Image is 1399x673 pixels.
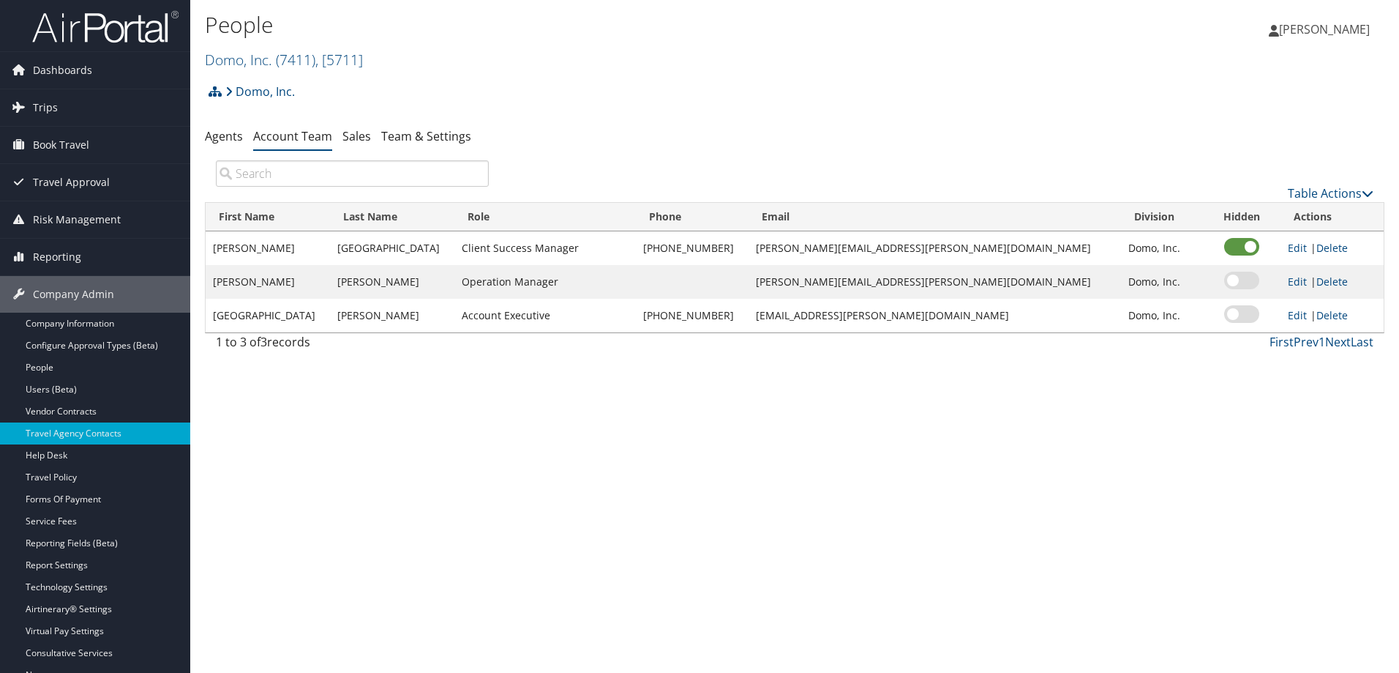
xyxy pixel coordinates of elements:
a: Delete [1316,275,1348,289]
a: Team & Settings [381,128,471,144]
td: [PERSON_NAME] [330,299,454,332]
td: Client Success Manager [454,231,636,265]
th: Last Name: activate to sort column ascending [330,203,454,231]
td: Domo, Inc. [1121,299,1204,332]
a: 1 [1319,334,1325,350]
span: Company Admin [33,276,114,313]
a: [PERSON_NAME] [1269,7,1384,51]
a: Table Actions [1288,185,1373,201]
span: Book Travel [33,127,89,163]
td: [GEOGRAPHIC_DATA] [206,299,330,332]
td: [PHONE_NUMBER] [636,231,749,265]
a: Last [1351,334,1373,350]
a: Agents [205,128,243,144]
span: Dashboards [33,52,92,89]
a: Domo, Inc. [205,50,363,70]
td: [PERSON_NAME][EMAIL_ADDRESS][PERSON_NAME][DOMAIN_NAME] [749,231,1120,265]
span: Risk Management [33,201,121,238]
td: [EMAIL_ADDRESS][PERSON_NAME][DOMAIN_NAME] [749,299,1120,332]
a: Edit [1288,275,1307,289]
a: Edit [1288,308,1307,322]
span: [PERSON_NAME] [1279,21,1370,37]
td: [PHONE_NUMBER] [636,299,749,332]
th: Role: activate to sort column ascending [454,203,636,231]
input: Search [216,160,489,187]
td: Operation Manager [454,265,636,299]
a: Domo, Inc. [225,77,295,106]
span: Travel Approval [33,164,110,201]
td: [GEOGRAPHIC_DATA] [330,231,454,265]
td: | [1280,231,1384,265]
td: [PERSON_NAME] [206,231,330,265]
th: Hidden: activate to sort column ascending [1204,203,1280,231]
a: Delete [1316,241,1348,255]
span: , [ 5711 ] [315,50,363,70]
td: | [1280,299,1384,332]
th: Email: activate to sort column ascending [749,203,1120,231]
td: Domo, Inc. [1121,231,1204,265]
td: | [1280,265,1384,299]
td: [PERSON_NAME] [206,265,330,299]
div: 1 to 3 of records [216,333,489,358]
a: First [1269,334,1294,350]
span: Trips [33,89,58,126]
a: Next [1325,334,1351,350]
th: Division: activate to sort column ascending [1121,203,1204,231]
span: Reporting [33,239,81,275]
td: Domo, Inc. [1121,265,1204,299]
th: Actions [1280,203,1384,231]
a: Sales [342,128,371,144]
th: First Name: activate to sort column ascending [206,203,330,231]
img: airportal-logo.png [32,10,179,44]
a: Delete [1316,308,1348,322]
th: Phone [636,203,749,231]
td: Account Executive [454,299,636,332]
h1: People [205,10,991,40]
span: ( 7411 ) [276,50,315,70]
span: 3 [260,334,267,350]
a: Account Team [253,128,332,144]
td: [PERSON_NAME] [330,265,454,299]
td: [PERSON_NAME][EMAIL_ADDRESS][PERSON_NAME][DOMAIN_NAME] [749,265,1120,299]
a: Prev [1294,334,1319,350]
a: Edit [1288,241,1307,255]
